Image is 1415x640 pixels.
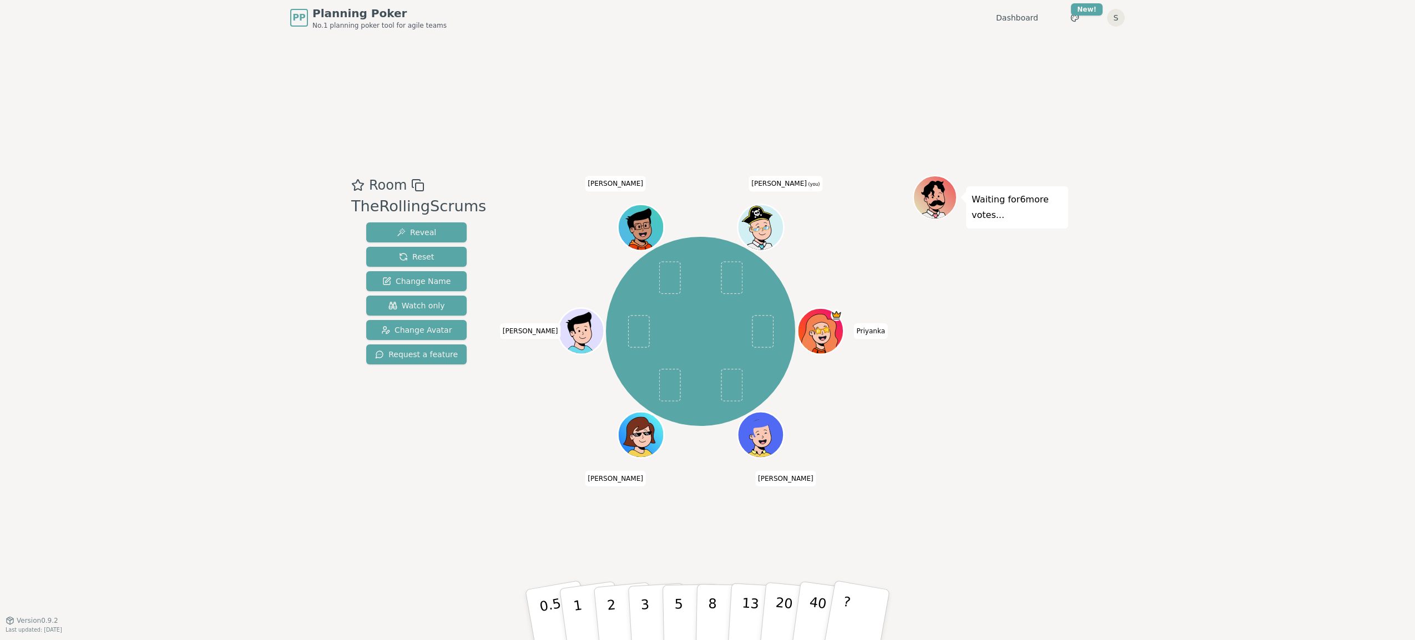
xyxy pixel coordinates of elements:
[366,296,467,316] button: Watch only
[375,349,458,360] span: Request a feature
[854,323,888,339] span: Click to change your name
[351,175,365,195] button: Add as favourite
[292,11,305,24] span: PP
[388,300,445,311] span: Watch only
[6,616,58,625] button: Version0.9.2
[382,276,451,287] span: Change Name
[1065,8,1085,28] button: New!
[831,309,842,321] span: Priyanka is the host
[351,195,486,218] div: TheRollingScrums
[312,21,447,30] span: No.1 planning poker tool for agile teams
[366,344,467,364] button: Request a feature
[585,471,646,486] span: Click to change your name
[366,320,467,340] button: Change Avatar
[290,6,447,30] a: PPPlanning PokerNo.1 planning poker tool for agile teams
[369,175,407,195] span: Room
[749,176,822,192] span: Click to change your name
[1107,9,1125,27] button: S
[739,206,782,249] button: Click to change your avatar
[397,227,436,238] span: Reveal
[399,251,434,262] span: Reset
[381,324,452,336] span: Change Avatar
[972,192,1063,223] p: Waiting for 6 more votes...
[585,176,646,192] span: Click to change your name
[17,616,58,625] span: Version 0.9.2
[6,627,62,633] span: Last updated: [DATE]
[755,471,816,486] span: Click to change your name
[807,182,820,187] span: (you)
[312,6,447,21] span: Planning Poker
[366,247,467,267] button: Reset
[500,323,561,339] span: Click to change your name
[1071,3,1103,16] div: New!
[996,12,1038,23] a: Dashboard
[366,222,467,242] button: Reveal
[366,271,467,291] button: Change Name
